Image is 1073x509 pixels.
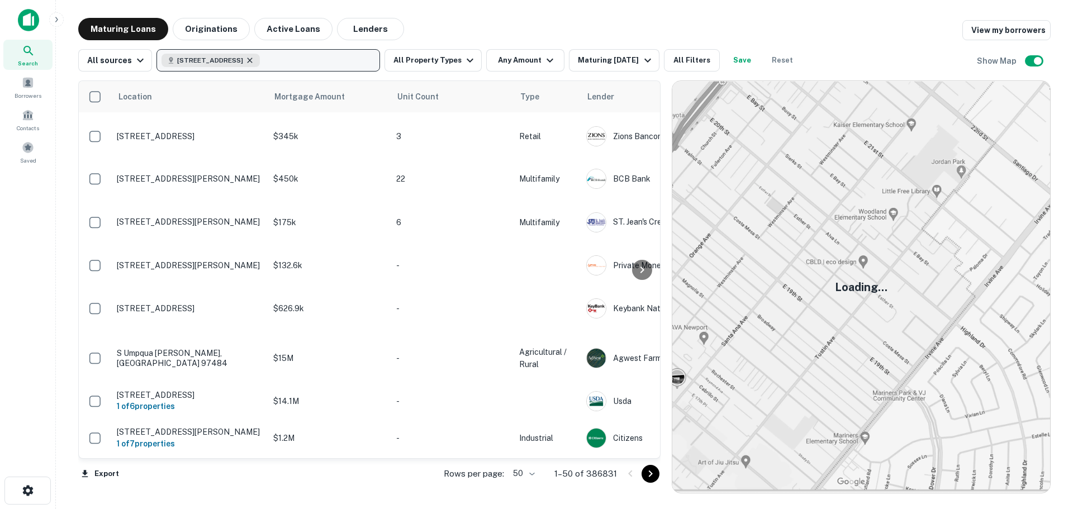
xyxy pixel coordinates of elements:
p: [STREET_ADDRESS] [117,131,262,141]
button: Maturing Loans [78,18,168,40]
p: [STREET_ADDRESS] [117,390,262,400]
span: Location [118,90,167,103]
a: Search [3,40,53,70]
p: [STREET_ADDRESS][PERSON_NAME] [117,427,262,437]
p: S Umpqua [PERSON_NAME], [GEOGRAPHIC_DATA] 97484 [117,348,262,368]
p: $626.9k [273,302,385,315]
img: picture [587,127,606,146]
p: - [396,395,508,407]
button: All Property Types [384,49,482,72]
button: Maturing [DATE] [569,49,659,72]
p: [STREET_ADDRESS][PERSON_NAME] [117,260,262,270]
span: Lender [587,90,614,103]
button: Active Loans [254,18,333,40]
button: Any Amount [486,49,564,72]
p: 3 [396,130,508,142]
div: Zions Bancorporation [586,126,754,146]
button: Lenders [337,18,404,40]
th: Type [514,81,581,112]
span: Mortgage Amount [274,90,359,103]
div: 50 [509,465,536,482]
p: Industrial [519,432,575,444]
p: [STREET_ADDRESS][PERSON_NAME] [117,217,262,227]
img: map-placeholder.webp [672,81,1050,493]
th: Lender [581,81,759,112]
th: Mortgage Amount [268,81,391,112]
img: picture [587,299,606,318]
p: $1.2M [273,432,385,444]
p: [STREET_ADDRESS][PERSON_NAME] [117,174,262,184]
span: Borrowers [15,91,41,100]
span: [STREET_ADDRESS] [177,55,243,65]
button: [STREET_ADDRESS] [156,49,380,72]
div: All sources [87,54,147,67]
span: Contacts [17,123,39,132]
p: [STREET_ADDRESS] [117,303,262,313]
th: Location [111,81,268,112]
th: Unit Count [391,81,514,112]
p: $175k [273,216,385,229]
div: ST. Jean's Credit Union [586,212,754,232]
a: View my borrowers [962,20,1051,40]
p: $15M [273,352,385,364]
p: $132.6k [273,259,385,272]
button: Export [78,465,122,482]
p: 6 [396,216,508,229]
img: capitalize-icon.png [18,9,39,31]
button: Go to next page [642,465,659,483]
h6: 1 of 7 properties [117,437,262,450]
p: $14.1M [273,395,385,407]
img: picture [587,392,606,411]
a: Saved [3,137,53,167]
div: Agwest Farm Credit [586,348,754,368]
h6: Show Map [977,55,1018,67]
p: - [396,432,508,444]
img: picture [587,349,606,368]
h5: Loading... [835,279,887,296]
p: Agricultural / Rural [519,346,575,370]
p: - [396,259,508,272]
button: All Filters [664,49,720,72]
p: Retail [519,130,575,142]
img: picture [587,429,606,448]
span: Saved [20,156,36,165]
div: Usda [586,391,754,411]
span: Type [520,90,539,103]
img: picture [587,256,606,275]
span: Search [18,59,38,68]
button: Reset [765,49,800,72]
p: Rows per page: [444,467,504,481]
p: $345k [273,130,385,142]
button: Save your search to get updates of matches that match your search criteria. [724,49,760,72]
a: Contacts [3,104,53,135]
iframe: Chat Widget [1017,420,1073,473]
div: BCB Bank [586,169,754,189]
div: Maturing [DATE] [578,54,654,67]
img: picture [587,169,606,188]
p: - [396,302,508,315]
img: picture [587,213,606,232]
button: Originations [173,18,250,40]
h6: 1 of 6 properties [117,400,262,412]
div: Citizens [586,428,754,448]
p: Multifamily [519,216,575,229]
p: $450k [273,173,385,185]
p: Multifamily [519,173,575,185]
p: - [396,352,508,364]
p: 1–50 of 386831 [554,467,617,481]
div: Keybank National Association [586,298,754,318]
div: Private Money Solutions [586,255,754,275]
a: Borrowers [3,72,53,102]
button: All sources [78,49,152,72]
p: 22 [396,173,508,185]
span: Unit Count [397,90,453,103]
